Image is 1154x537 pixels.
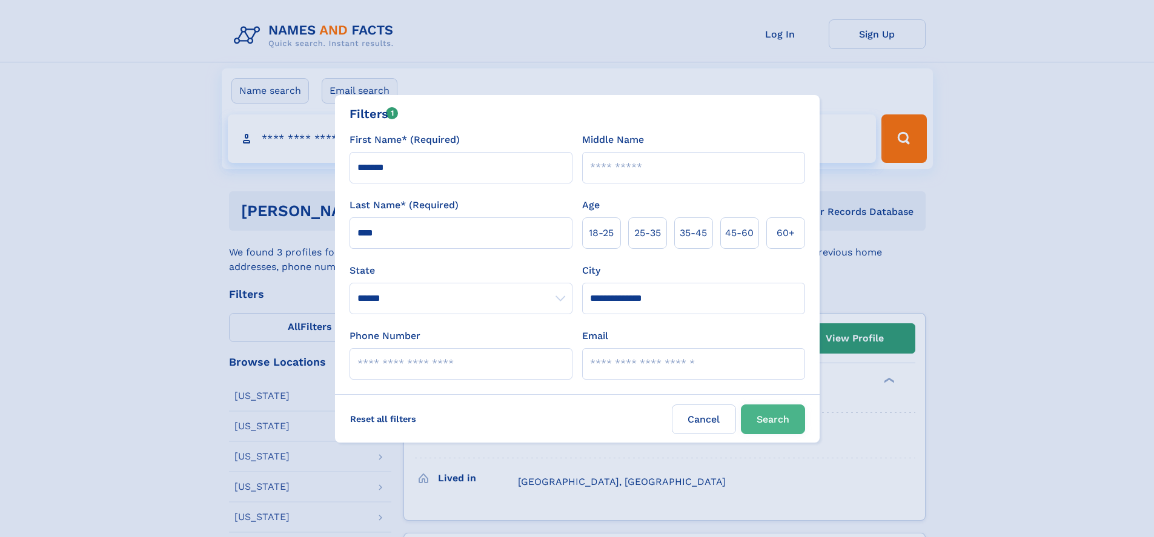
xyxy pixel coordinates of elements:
label: First Name* (Required) [350,133,460,147]
label: Email [582,329,608,343]
button: Search [741,404,805,434]
label: City [582,263,600,278]
span: 45‑60 [725,226,754,240]
span: 25‑35 [634,226,661,240]
span: 18‑25 [589,226,614,240]
label: Reset all filters [342,404,424,433]
label: Age [582,198,600,212]
label: Last Name* (Required) [350,198,459,212]
label: Middle Name [582,133,644,147]
span: 35‑45 [680,226,707,240]
span: 60+ [777,226,795,240]
label: State [350,263,572,278]
label: Phone Number [350,329,420,343]
div: Filters [350,105,399,123]
label: Cancel [672,404,736,434]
